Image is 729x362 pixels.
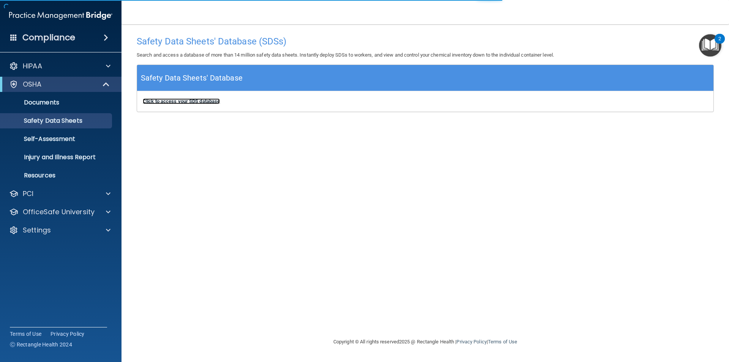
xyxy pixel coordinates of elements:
[9,8,112,23] img: PMB logo
[23,62,42,71] p: HIPAA
[9,207,110,217] a: OfficeSafe University
[137,36,714,46] h4: Safety Data Sheets' Database (SDSs)
[22,32,75,43] h4: Compliance
[10,341,72,348] span: Ⓒ Rectangle Health 2024
[23,226,51,235] p: Settings
[9,189,110,198] a: PCI
[9,62,110,71] a: HIPAA
[9,226,110,235] a: Settings
[23,80,42,89] p: OSHA
[9,80,110,89] a: OSHA
[23,207,95,217] p: OfficeSafe University
[287,330,564,354] div: Copyright © All rights reserved 2025 @ Rectangle Health | |
[456,339,486,345] a: Privacy Policy
[699,34,721,57] button: Open Resource Center, 2 new notifications
[143,98,220,104] a: Click to access your SDS database
[10,330,41,338] a: Terms of Use
[5,99,109,106] p: Documents
[5,172,109,179] p: Resources
[488,339,517,345] a: Terms of Use
[50,330,85,338] a: Privacy Policy
[718,39,721,49] div: 2
[598,308,720,338] iframe: Drift Widget Chat Controller
[141,71,243,85] h5: Safety Data Sheets' Database
[23,189,33,198] p: PCI
[5,117,109,125] p: Safety Data Sheets
[5,153,109,161] p: Injury and Illness Report
[5,135,109,143] p: Self-Assessment
[137,51,714,60] p: Search and access a database of more than 14 million safety data sheets. Instantly deploy SDSs to...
